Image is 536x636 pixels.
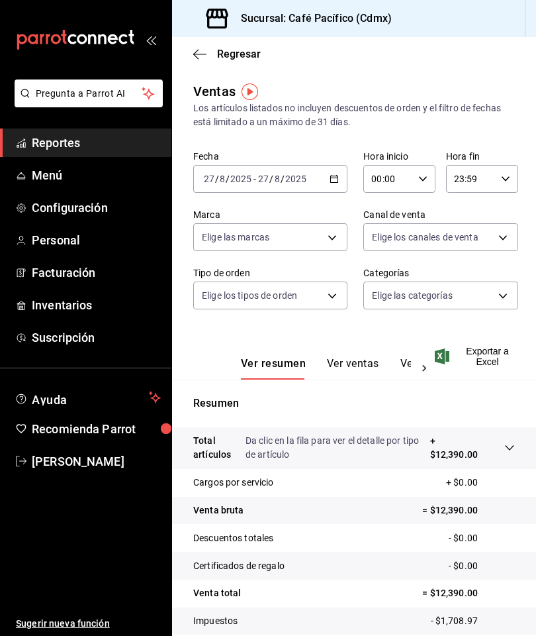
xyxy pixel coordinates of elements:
span: / [269,174,273,184]
span: Regresar [217,48,261,60]
div: Los artículos listados no incluyen descuentos de orden y el filtro de fechas está limitado a un m... [193,101,515,129]
span: [PERSON_NAME] [32,452,161,470]
span: Recomienda Parrot [32,420,161,438]
p: Descuentos totales [193,531,273,545]
span: / [281,174,285,184]
span: Sugerir nueva función [16,617,161,631]
p: + $0.00 [446,476,515,490]
p: - $0.00 [449,559,515,573]
p: Certificados de regalo [193,559,285,573]
span: Menú [32,166,161,184]
div: navigation tabs [241,357,411,380]
label: Tipo de orden [193,268,347,278]
input: -- [274,174,281,184]
span: / [226,174,230,184]
p: Venta total [193,586,241,600]
span: - [253,174,256,184]
span: Suscripción [32,329,161,346]
a: Pregunta a Parrot AI [9,96,163,110]
button: Regresar [193,48,261,60]
p: = $12,390.00 [422,586,515,600]
label: Fecha [193,152,347,161]
button: Pregunta a Parrot AI [15,79,163,107]
span: Facturación [32,264,161,282]
img: Tooltip marker [242,83,258,100]
p: Impuestos [193,614,238,628]
p: Total artículos [193,434,246,462]
label: Hora inicio [363,152,435,161]
span: Elige los tipos de orden [202,289,297,302]
button: Ver resumen [241,357,306,380]
div: Ventas [193,81,236,101]
label: Categorías [363,268,517,278]
input: ---- [285,174,307,184]
label: Marca [193,210,347,219]
span: Reportes [32,134,161,152]
p: - $1,708.97 [431,614,515,628]
span: Personal [32,231,161,249]
input: -- [219,174,226,184]
p: Venta bruta [193,503,244,517]
span: Elige las marcas [202,231,269,244]
span: / [215,174,219,184]
button: open_drawer_menu [146,34,156,45]
button: Ver ventas [327,357,379,380]
span: Ayuda [32,390,144,405]
span: Inventarios [32,296,161,314]
button: Ver cargos [400,357,453,380]
label: Hora fin [446,152,518,161]
button: Exportar a Excel [437,346,515,367]
span: Elige los canales de venta [372,231,478,244]
span: Pregunta a Parrot AI [36,87,142,101]
span: Configuración [32,199,161,217]
input: -- [257,174,269,184]
p: = $12,390.00 [422,503,515,517]
input: ---- [230,174,252,184]
p: + $12,390.00 [430,434,478,462]
h3: Sucursal: Café Pacífico (Cdmx) [230,11,392,26]
label: Canal de venta [363,210,517,219]
p: Da clic en la fila para ver el detalle por tipo de artículo [246,434,430,462]
p: - $0.00 [449,531,515,545]
input: -- [203,174,215,184]
p: Resumen [193,396,515,411]
span: Elige las categorías [372,289,453,302]
p: Cargos por servicio [193,476,274,490]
